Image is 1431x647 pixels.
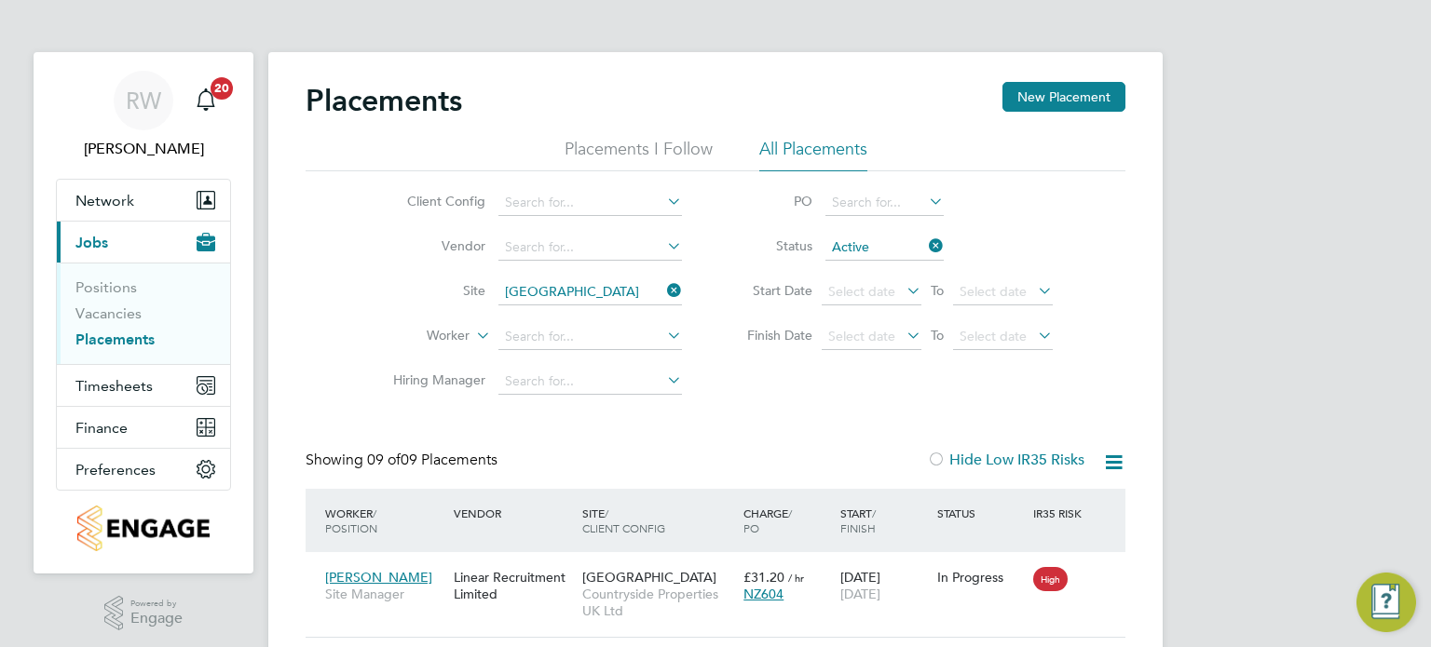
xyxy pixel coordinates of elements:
[582,505,665,535] span: / Client Config
[75,304,142,322] a: Vacancies
[743,586,784,602] span: NZ604
[378,237,485,254] label: Vendor
[937,569,1025,586] div: In Progress
[56,71,231,160] a: RW[PERSON_NAME]
[729,282,812,299] label: Start Date
[498,324,682,350] input: Search for...
[743,505,792,535] span: / PO
[362,327,470,345] label: Worker
[75,419,128,437] span: Finance
[57,365,230,406] button: Timesheets
[57,449,230,490] button: Preferences
[960,328,1027,344] span: Select date
[57,222,230,263] button: Jobs
[325,505,377,535] span: / Position
[367,451,497,469] span: 09 Placements
[828,283,895,300] span: Select date
[306,82,462,119] h2: Placements
[925,323,949,347] span: To
[75,192,134,209] span: Network
[1356,573,1416,632] button: Engage Resource Center
[130,596,183,612] span: Powered by
[927,451,1084,469] label: Hide Low IR35 Risks
[582,586,734,619] span: Countryside Properties UK Ltd
[960,283,1027,300] span: Select date
[75,234,108,251] span: Jobs
[75,461,156,479] span: Preferences
[933,496,1029,530] div: Status
[1033,567,1068,591] span: High
[211,77,233,100] span: 20
[306,451,501,470] div: Showing
[729,193,812,209] label: PO
[378,371,485,388] label: Hiring Manager
[130,611,183,627] span: Engage
[739,496,836,545] div: Charge
[836,496,933,545] div: Start
[729,237,812,254] label: Status
[187,71,225,130] a: 20
[498,279,682,305] input: Search for...
[565,138,713,171] li: Placements I Follow
[77,505,209,551] img: countryside-properties-logo-retina.png
[449,496,578,530] div: Vendor
[578,496,739,545] div: Site
[75,377,153,395] span: Timesheets
[582,569,716,586] span: [GEOGRAPHIC_DATA]
[498,369,682,395] input: Search for...
[56,138,231,160] span: Richard Walsh
[325,586,444,602] span: Site Manager
[788,571,804,585] span: / hr
[56,505,231,551] a: Go to home page
[825,190,944,216] input: Search for...
[825,235,944,261] input: Select one
[320,496,449,545] div: Worker
[126,88,161,113] span: RW
[57,263,230,364] div: Jobs
[1029,496,1093,530] div: IR35 Risk
[34,52,253,573] nav: Main navigation
[498,190,682,216] input: Search for...
[449,559,578,612] div: Linear Recruitment Limited
[320,559,1125,574] a: [PERSON_NAME]Site ManagerLinear Recruitment Limited[GEOGRAPHIC_DATA]Countryside Properties UK Ltd...
[498,235,682,261] input: Search for...
[925,278,949,303] span: To
[743,569,784,586] span: £31.20
[378,193,485,209] label: Client Config
[1002,82,1125,112] button: New Placement
[75,330,155,348] a: Placements
[836,559,933,612] div: [DATE]
[759,138,867,171] li: All Placements
[104,596,184,631] a: Powered byEngage
[75,278,137,296] a: Positions
[57,180,230,221] button: Network
[840,586,880,602] span: [DATE]
[729,327,812,344] label: Finish Date
[367,451,401,469] span: 09 of
[378,282,485,299] label: Site
[57,407,230,448] button: Finance
[325,569,432,586] span: [PERSON_NAME]
[828,328,895,344] span: Select date
[840,505,876,535] span: / Finish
